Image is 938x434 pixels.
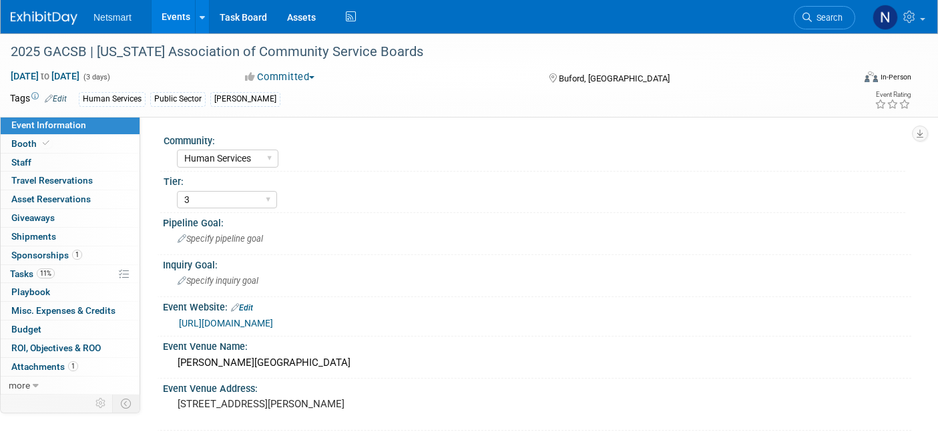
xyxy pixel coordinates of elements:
a: Budget [1,320,140,339]
a: Misc. Expenses & Credits [1,302,140,320]
div: Public Sector [150,92,206,106]
span: Specify inquiry goal [178,276,258,286]
button: Committed [240,70,320,84]
a: Attachments1 [1,358,140,376]
span: Tasks [10,268,55,279]
span: Giveaways [11,212,55,223]
a: [URL][DOMAIN_NAME] [179,318,273,329]
span: Staff [11,157,31,168]
a: Event Information [1,116,140,134]
a: Playbook [1,283,140,301]
span: more [9,380,30,391]
td: Toggle Event Tabs [113,395,140,412]
a: Sponsorships1 [1,246,140,264]
div: Event Format [778,69,911,89]
span: Netsmart [93,12,132,23]
img: ExhibitDay [11,11,77,25]
span: to [39,71,51,81]
pre: [STREET_ADDRESS][PERSON_NAME] [178,398,460,410]
a: Asset Reservations [1,190,140,208]
a: Staff [1,154,140,172]
div: 2025 GACSB | [US_STATE] Association of Community Service Boards [6,40,835,64]
a: Edit [45,94,67,103]
span: ROI, Objectives & ROO [11,343,101,353]
span: 1 [68,361,78,371]
div: Community: [164,131,905,148]
div: In-Person [880,72,911,82]
span: Attachments [11,361,78,372]
span: Playbook [11,286,50,297]
a: Booth [1,135,140,153]
span: Misc. Expenses & Credits [11,305,115,316]
a: Giveaways [1,209,140,227]
div: Event Website: [163,297,911,314]
span: 11% [37,268,55,278]
span: Buford, [GEOGRAPHIC_DATA] [559,73,670,83]
a: Travel Reservations [1,172,140,190]
a: Edit [231,303,253,312]
div: Event Venue Address: [163,379,911,395]
i: Booth reservation complete [43,140,49,147]
span: Specify pipeline goal [178,234,263,244]
span: Shipments [11,231,56,242]
div: Tier: [164,172,905,188]
span: Budget [11,324,41,335]
div: Event Rating [875,91,911,98]
td: Tags [10,91,67,107]
div: Pipeline Goal: [163,213,911,230]
span: Sponsorships [11,250,82,260]
span: Search [812,13,843,23]
div: Human Services [79,92,146,106]
a: Search [794,6,855,29]
div: Event Venue Name: [163,337,911,353]
span: Asset Reservations [11,194,91,204]
td: Personalize Event Tab Strip [89,395,113,412]
span: (3 days) [82,73,110,81]
a: more [1,377,140,395]
span: Event Information [11,120,86,130]
span: [DATE] [DATE] [10,70,80,82]
span: 1 [72,250,82,260]
a: ROI, Objectives & ROO [1,339,140,357]
div: [PERSON_NAME][GEOGRAPHIC_DATA] [173,353,901,373]
span: Travel Reservations [11,175,93,186]
a: Tasks11% [1,265,140,283]
img: Format-Inperson.png [865,71,878,82]
div: Inquiry Goal: [163,255,911,272]
span: Booth [11,138,52,149]
a: Shipments [1,228,140,246]
div: [PERSON_NAME] [210,92,280,106]
img: Nina Finn [873,5,898,30]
